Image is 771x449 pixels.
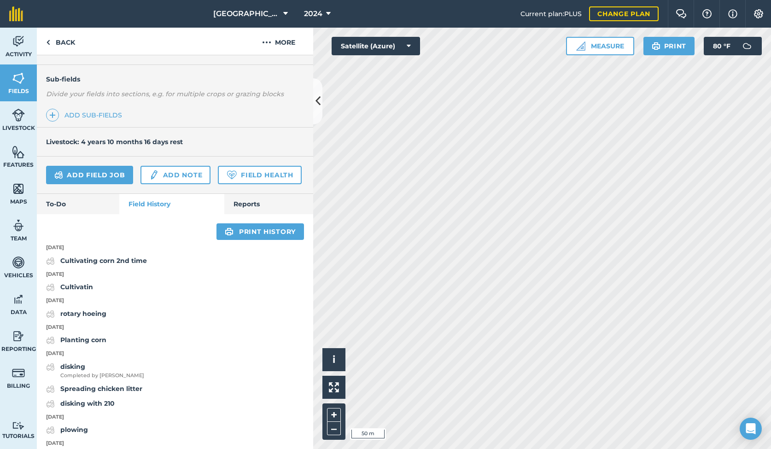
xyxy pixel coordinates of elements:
a: Cultivatin [46,282,93,293]
p: [DATE] [37,439,313,448]
img: Ruler icon [576,41,585,51]
a: To-Do [37,194,119,214]
img: svg+xml;base64,PHN2ZyB4bWxucz0iaHR0cDovL3d3dy53My5vcmcvMjAwMC9zdmciIHdpZHRoPSI5IiBoZWlnaHQ9IjI0Ii... [46,37,50,48]
img: A cog icon [753,9,764,18]
img: svg+xml;base64,PD94bWwgdmVyc2lvbj0iMS4wIiBlbmNvZGluZz0idXRmLTgiPz4KPCEtLSBHZW5lcmF0b3I6IEFkb2JlIE... [12,256,25,269]
img: svg+xml;base64,PD94bWwgdmVyc2lvbj0iMS4wIiBlbmNvZGluZz0idXRmLTgiPz4KPCEtLSBHZW5lcmF0b3I6IEFkb2JlIE... [46,282,55,293]
button: – [327,422,341,435]
img: svg+xml;base64,PD94bWwgdmVyc2lvbj0iMS4wIiBlbmNvZGluZz0idXRmLTgiPz4KPCEtLSBHZW5lcmF0b3I6IEFkb2JlIE... [12,219,25,233]
a: Planting corn [46,335,106,346]
p: [DATE] [37,350,313,358]
em: Divide your fields into sections, e.g. for multiple crops or grazing blocks [46,90,284,98]
strong: rotary hoeing [60,309,106,318]
img: Two speech bubbles overlapping with the left bubble in the forefront [676,9,687,18]
img: svg+xml;base64,PD94bWwgdmVyc2lvbj0iMS4wIiBlbmNvZGluZz0idXRmLTgiPz4KPCEtLSBHZW5lcmF0b3I6IEFkb2JlIE... [12,329,25,343]
a: Back [37,28,84,55]
img: svg+xml;base64,PD94bWwgdmVyc2lvbj0iMS4wIiBlbmNvZGluZz0idXRmLTgiPz4KPCEtLSBHZW5lcmF0b3I6IEFkb2JlIE... [12,366,25,380]
a: rotary hoeing [46,309,106,320]
img: svg+xml;base64,PD94bWwgdmVyc2lvbj0iMS4wIiBlbmNvZGluZz0idXRmLTgiPz4KPCEtLSBHZW5lcmF0b3I6IEFkb2JlIE... [46,398,55,409]
a: Add sub-fields [46,109,126,122]
a: Field History [119,194,224,214]
button: i [322,348,345,371]
img: A question mark icon [701,9,713,18]
img: svg+xml;base64,PD94bWwgdmVyc2lvbj0iMS4wIiBlbmNvZGluZz0idXRmLTgiPz4KPCEtLSBHZW5lcmF0b3I6IEFkb2JlIE... [12,292,25,306]
p: [DATE] [37,270,313,279]
p: [DATE] [37,297,313,305]
img: svg+xml;base64,PHN2ZyB4bWxucz0iaHR0cDovL3d3dy53My5vcmcvMjAwMC9zdmciIHdpZHRoPSI1NiIgaGVpZ2h0PSI2MC... [12,71,25,85]
span: 2024 [304,8,322,19]
img: svg+xml;base64,PD94bWwgdmVyc2lvbj0iMS4wIiBlbmNvZGluZz0idXRmLTgiPz4KPCEtLSBHZW5lcmF0b3I6IEFkb2JlIE... [46,384,55,395]
p: [DATE] [37,323,313,332]
p: [DATE] [37,413,313,421]
img: svg+xml;base64,PD94bWwgdmVyc2lvbj0iMS4wIiBlbmNvZGluZz0idXRmLTgiPz4KPCEtLSBHZW5lcmF0b3I6IEFkb2JlIE... [12,108,25,122]
span: Completed by [PERSON_NAME] [60,372,144,380]
button: More [244,28,313,55]
span: Current plan : PLUS [520,9,582,19]
img: svg+xml;base64,PD94bWwgdmVyc2lvbj0iMS4wIiBlbmNvZGluZz0idXRmLTgiPz4KPCEtLSBHZW5lcmF0b3I6IEFkb2JlIE... [46,335,55,346]
img: svg+xml;base64,PHN2ZyB4bWxucz0iaHR0cDovL3d3dy53My5vcmcvMjAwMC9zdmciIHdpZHRoPSIxOSIgaGVpZ2h0PSIyNC... [652,41,660,52]
strong: disking with 210 [60,399,115,408]
img: fieldmargin Logo [9,6,23,21]
strong: Cultivating corn 2nd time [60,257,147,265]
button: Print [643,37,695,55]
img: svg+xml;base64,PD94bWwgdmVyc2lvbj0iMS4wIiBlbmNvZGluZz0idXRmLTgiPz4KPCEtLSBHZW5lcmF0b3I6IEFkb2JlIE... [738,37,756,55]
img: Four arrows, one pointing top left, one top right, one bottom right and the last bottom left [329,382,339,392]
img: svg+xml;base64,PD94bWwgdmVyc2lvbj0iMS4wIiBlbmNvZGluZz0idXRmLTgiPz4KPCEtLSBHZW5lcmF0b3I6IEFkb2JlIE... [12,35,25,48]
h4: Sub-fields [37,74,313,84]
strong: disking [60,362,85,371]
img: svg+xml;base64,PD94bWwgdmVyc2lvbj0iMS4wIiBlbmNvZGluZz0idXRmLTgiPz4KPCEtLSBHZW5lcmF0b3I6IEFkb2JlIE... [46,425,55,436]
img: svg+xml;base64,PD94bWwgdmVyc2lvbj0iMS4wIiBlbmNvZGluZz0idXRmLTgiPz4KPCEtLSBHZW5lcmF0b3I6IEFkb2JlIE... [46,362,55,373]
a: Add field job [46,166,133,184]
span: [GEOGRAPHIC_DATA] [213,8,280,19]
strong: plowing [60,426,88,434]
img: svg+xml;base64,PHN2ZyB4bWxucz0iaHR0cDovL3d3dy53My5vcmcvMjAwMC9zdmciIHdpZHRoPSI1NiIgaGVpZ2h0PSI2MC... [12,145,25,159]
button: + [327,408,341,422]
p: [DATE] [37,244,313,252]
h4: Livestock: 4 years 10 months 16 days rest [46,138,183,146]
button: Satellite (Azure) [332,37,420,55]
div: Open Intercom Messenger [740,418,762,440]
img: svg+xml;base64,PHN2ZyB4bWxucz0iaHR0cDovL3d3dy53My5vcmcvMjAwMC9zdmciIHdpZHRoPSIyMCIgaGVpZ2h0PSIyNC... [262,37,271,48]
img: svg+xml;base64,PHN2ZyB4bWxucz0iaHR0cDovL3d3dy53My5vcmcvMjAwMC9zdmciIHdpZHRoPSIxOSIgaGVpZ2h0PSIyNC... [225,226,234,237]
a: Field Health [218,166,301,184]
button: Measure [566,37,634,55]
a: diskingCompleted by [PERSON_NAME] [46,362,144,380]
span: 80 ° F [713,37,730,55]
img: svg+xml;base64,PD94bWwgdmVyc2lvbj0iMS4wIiBlbmNvZGluZz0idXRmLTgiPz4KPCEtLSBHZW5lcmF0b3I6IEFkb2JlIE... [54,169,63,181]
img: svg+xml;base64,PD94bWwgdmVyc2lvbj0iMS4wIiBlbmNvZGluZz0idXRmLTgiPz4KPCEtLSBHZW5lcmF0b3I6IEFkb2JlIE... [46,309,55,320]
button: 80 °F [704,37,762,55]
img: svg+xml;base64,PD94bWwgdmVyc2lvbj0iMS4wIiBlbmNvZGluZz0idXRmLTgiPz4KPCEtLSBHZW5lcmF0b3I6IEFkb2JlIE... [46,256,55,267]
img: svg+xml;base64,PHN2ZyB4bWxucz0iaHR0cDovL3d3dy53My5vcmcvMjAwMC9zdmciIHdpZHRoPSIxNyIgaGVpZ2h0PSIxNy... [728,8,737,19]
strong: Spreading chicken litter [60,385,142,393]
a: Print history [216,223,304,240]
img: svg+xml;base64,PD94bWwgdmVyc2lvbj0iMS4wIiBlbmNvZGluZz0idXRmLTgiPz4KPCEtLSBHZW5lcmF0b3I6IEFkb2JlIE... [12,421,25,430]
strong: Cultivatin [60,283,93,291]
img: svg+xml;base64,PD94bWwgdmVyc2lvbj0iMS4wIiBlbmNvZGluZz0idXRmLTgiPz4KPCEtLSBHZW5lcmF0b3I6IEFkb2JlIE... [149,169,159,181]
a: disking with 210 [46,398,115,409]
a: Change plan [589,6,659,21]
strong: Planting corn [60,336,106,344]
a: Add note [140,166,210,184]
img: svg+xml;base64,PHN2ZyB4bWxucz0iaHR0cDovL3d3dy53My5vcmcvMjAwMC9zdmciIHdpZHRoPSIxNCIgaGVpZ2h0PSIyNC... [49,110,56,121]
a: Reports [224,194,313,214]
span: i [333,354,335,365]
a: Spreading chicken litter [46,384,142,395]
a: Cultivating corn 2nd time [46,256,147,267]
a: plowing [46,425,88,436]
img: svg+xml;base64,PHN2ZyB4bWxucz0iaHR0cDovL3d3dy53My5vcmcvMjAwMC9zdmciIHdpZHRoPSI1NiIgaGVpZ2h0PSI2MC... [12,182,25,196]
